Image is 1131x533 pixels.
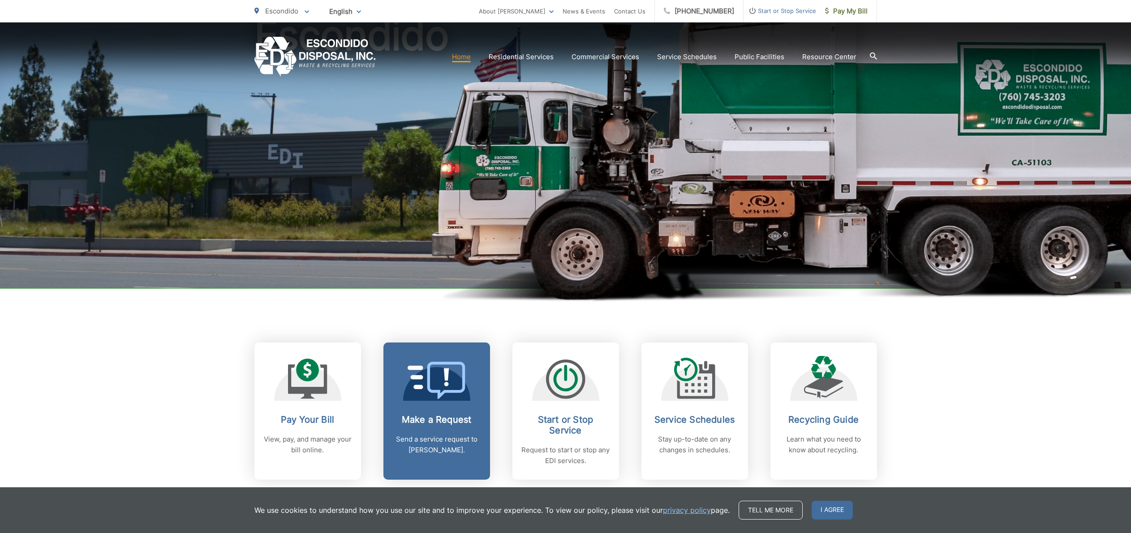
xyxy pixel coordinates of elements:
[812,501,853,520] span: I agree
[263,414,352,425] h2: Pay Your Bill
[650,414,739,425] h2: Service Schedules
[263,434,352,455] p: View, pay, and manage your bill online.
[254,505,730,516] p: We use cookies to understand how you use our site and to improve your experience. To view our pol...
[657,52,717,62] a: Service Schedules
[641,342,748,480] a: Service Schedules Stay up-to-date on any changes in schedules.
[735,52,784,62] a: Public Facilities
[479,6,554,17] a: About [PERSON_NAME]
[650,434,739,455] p: Stay up-to-date on any changes in schedules.
[489,52,554,62] a: Residential Services
[663,505,711,516] a: privacy policy
[254,37,376,77] a: EDCD logo. Return to the homepage.
[254,342,361,480] a: Pay Your Bill View, pay, and manage your bill online.
[572,52,639,62] a: Commercial Services
[392,434,481,455] p: Send a service request to [PERSON_NAME].
[323,4,368,19] span: English
[452,52,471,62] a: Home
[779,434,868,455] p: Learn what you need to know about recycling.
[770,342,877,480] a: Recycling Guide Learn what you need to know about recycling.
[392,414,481,425] h2: Make a Request
[563,6,605,17] a: News & Events
[739,501,803,520] a: Tell me more
[383,342,490,480] a: Make a Request Send a service request to [PERSON_NAME].
[825,6,868,17] span: Pay My Bill
[802,52,856,62] a: Resource Center
[521,414,610,436] h2: Start or Stop Service
[614,6,645,17] a: Contact Us
[521,445,610,466] p: Request to start or stop any EDI services.
[779,414,868,425] h2: Recycling Guide
[254,13,877,297] h1: Escondido
[265,7,298,15] span: Escondido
